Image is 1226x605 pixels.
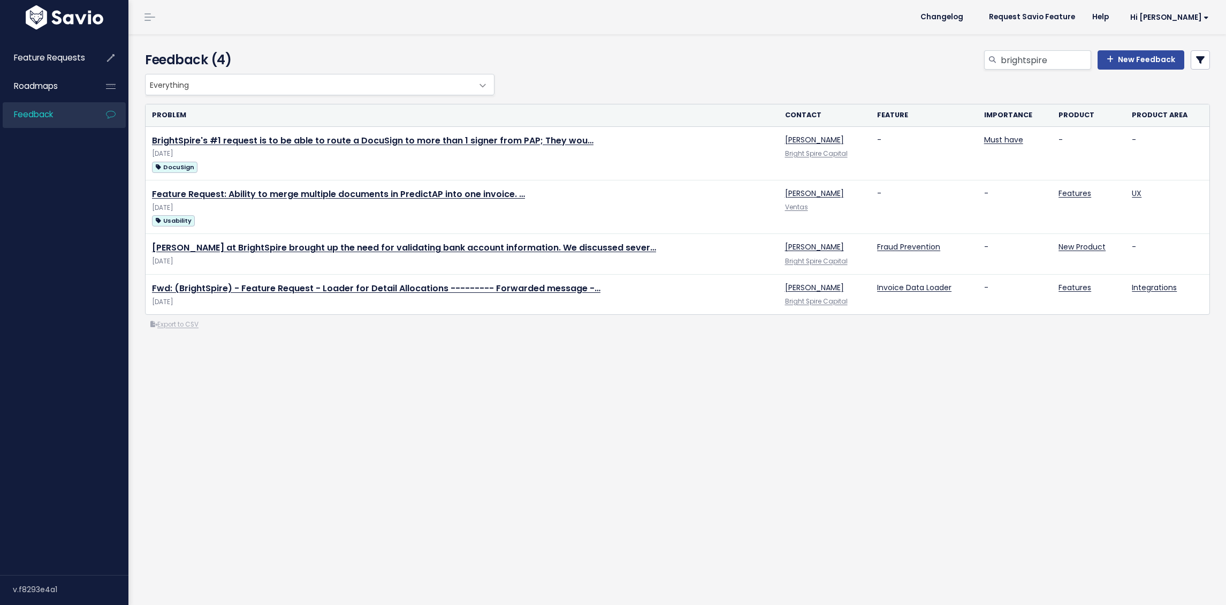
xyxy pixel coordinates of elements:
span: Feedback [14,109,53,120]
th: Problem [146,104,779,126]
th: Contact [779,104,871,126]
a: [PERSON_NAME] at BrightSpire brought up the need for validating bank account information. We disc... [152,241,656,254]
span: DocuSign [152,162,197,173]
span: Everything [146,74,473,95]
a: Ventas [785,203,808,211]
img: logo-white.9d6f32f41409.svg [23,5,106,29]
span: Usability [152,215,195,226]
td: - [978,180,1053,234]
th: Product Area [1125,104,1209,126]
span: Everything [145,74,494,95]
a: Export to CSV [150,320,199,329]
a: Roadmaps [3,74,89,99]
a: Feedback [3,102,89,127]
a: Must have [984,134,1023,145]
a: [PERSON_NAME] [785,188,844,199]
a: Feature Requests [3,46,89,70]
h4: Feedback (4) [145,50,490,70]
a: [PERSON_NAME] [785,282,844,293]
a: Feature Request: Ability to merge multiple documents in PredictAP into one invoice. … [152,188,525,200]
a: Invoice Data Loader [877,282,951,293]
div: [DATE] [152,256,772,267]
span: Feature Requests [14,52,85,63]
span: Changelog [920,13,963,21]
td: - [871,126,978,180]
td: - [978,274,1053,314]
a: Bright Spire Capital [785,149,848,158]
a: Features [1059,282,1091,293]
th: Product [1052,104,1125,126]
a: [PERSON_NAME] [785,134,844,145]
th: Feature [871,104,978,126]
td: - [1125,234,1209,274]
a: Fwd: (BrightSpire) - Feature Request - Loader for Detail Allocations --------- Forwarded message -… [152,282,600,294]
a: Help [1084,9,1117,25]
div: [DATE] [152,297,772,308]
div: [DATE] [152,202,772,214]
a: DocuSign [152,160,197,173]
a: Features [1059,188,1091,199]
a: New Product [1059,241,1106,252]
td: - [978,234,1053,274]
a: Usability [152,214,195,227]
div: v.f8293e4a1 [13,576,128,603]
td: - [871,180,978,234]
span: Hi [PERSON_NAME] [1130,13,1209,21]
td: - [1052,126,1125,180]
a: [PERSON_NAME] [785,241,844,252]
a: Bright Spire Capital [785,257,848,266]
span: Roadmaps [14,80,58,92]
div: [DATE] [152,148,772,160]
a: UX [1132,188,1141,199]
a: New Feedback [1098,50,1184,70]
a: Hi [PERSON_NAME] [1117,9,1217,26]
a: Bright Spire Capital [785,297,848,306]
th: Importance [978,104,1053,126]
a: Request Savio Feature [980,9,1084,25]
a: Fraud Prevention [877,241,940,252]
a: BrightSpire's #1 request is to be able to route a DocuSign to more than 1 signer from PAP; They wou… [152,134,593,147]
input: Search feedback... [1000,50,1091,70]
td: - [1125,126,1209,180]
a: Integrations [1132,282,1177,293]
